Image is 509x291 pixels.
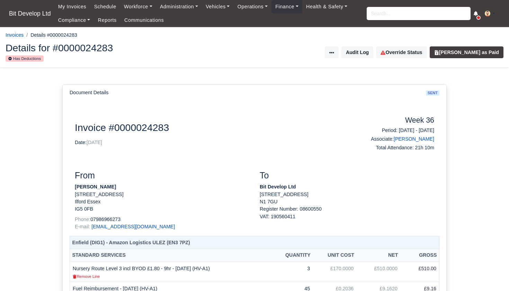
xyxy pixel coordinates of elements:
th: Quantity [271,249,313,262]
p: [STREET_ADDRESS] [75,191,249,198]
th: Standard Services [70,249,271,262]
h6: Document Details [70,90,108,96]
td: £510.0000 [356,262,400,282]
p: Ilford Essex [75,198,249,205]
small: Has Deductions [6,55,44,62]
h2: Invoice #0000024283 [75,122,342,133]
input: Search... [367,7,471,20]
p: 07986966273 [75,216,249,223]
div: VAT: 190560411 [260,213,434,220]
td: 3 [271,262,313,282]
small: Remove Line [73,274,100,279]
p: Date: [75,139,342,146]
a: Compliance [54,14,94,27]
th: Gross [400,249,439,262]
a: Override Status [376,46,427,58]
a: [PERSON_NAME] [394,136,434,142]
a: Remove Line [73,273,100,279]
li: Details #0000024283 [24,31,77,39]
strong: Bit Develop Ltd [260,184,296,189]
p: N1 7GU [260,198,434,205]
a: Invoices [6,32,24,38]
td: £510.00 [400,262,439,282]
a: Communications [120,14,168,27]
a: [EMAIL_ADDRESS][DOMAIN_NAME] [91,224,175,229]
p: IG5 0FB [75,205,249,213]
a: Reports [94,14,120,27]
h6: Associate: [352,136,434,142]
h2: Details for #0000024283 [6,43,249,53]
th: Net [356,249,400,262]
h6: Total Attendance: 21h 10m [352,145,434,151]
span: E-mail: [75,224,90,229]
span: Phone: [75,217,90,222]
strong: [PERSON_NAME] [75,184,116,189]
a: Bit Develop Ltd [6,7,54,20]
h6: Period: [DATE] - [DATE] [352,127,434,133]
p: [STREET_ADDRESS] [260,191,434,198]
h3: To [260,170,434,181]
button: [PERSON_NAME] as Paid [430,46,503,58]
iframe: Chat Widget [474,258,509,291]
div: Register Number: 08600550 [254,205,439,220]
td: Nursery Route Level 3 incl BYOD £1.80 - 9hr - [DATE] (HV-A1) [70,262,271,282]
span: [DATE] [87,140,102,145]
td: £170.0000 [313,262,356,282]
th: Unit Cost [313,249,356,262]
h4: Week 36 [352,116,434,125]
h3: From [75,170,249,181]
button: Audit Log [341,46,373,58]
span: sent [426,90,439,96]
th: Enfield (DIG1) - Amazon Logistics ULEZ (EN3 7PZ) [70,236,439,249]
